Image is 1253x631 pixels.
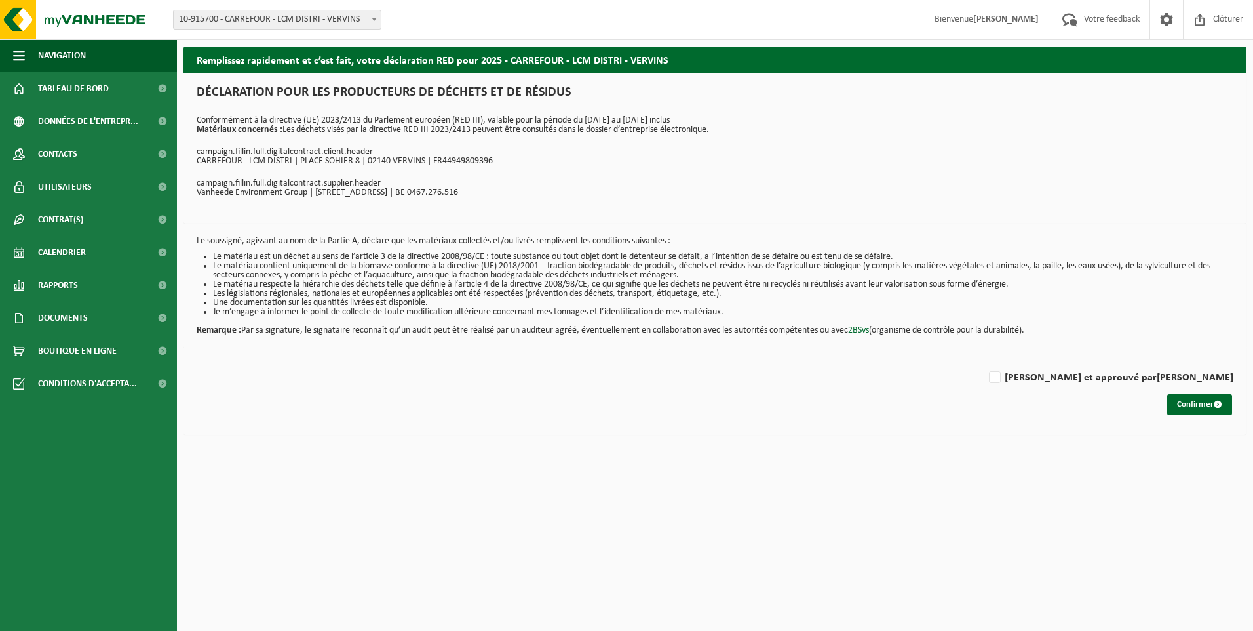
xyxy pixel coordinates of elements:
[38,72,109,105] span: Tableau de bord
[213,262,1233,280] li: Le matériau contient uniquement de la biomasse conforme à la directive (UE) 2018/2001 – fraction ...
[38,367,137,400] span: Conditions d'accepta...
[38,171,92,203] span: Utilisateurs
[38,138,77,171] span: Contacts
[38,302,88,335] span: Documents
[38,105,138,138] span: Données de l'entrepr...
[213,253,1233,262] li: Le matériau est un déchet au sens de l’article 3 de la directive 2008/98/CE : toute substance ou ...
[38,236,86,269] span: Calendrier
[1167,394,1232,415] button: Confirmer
[197,86,1233,106] h1: DÉCLARATION POUR LES PRODUCTEURS DE DÉCHETS ET DE RÉSIDUS
[197,237,1233,246] p: Le soussigné, agissant au nom de la Partie A, déclare que les matériaux collectés et/ou livrés re...
[197,116,1233,134] p: Conformément à la directive (UE) 2023/2413 du Parlement européen (RED III), valable pour la pério...
[197,125,282,134] strong: Matériaux concernés :
[986,368,1233,388] label: [PERSON_NAME] et approuvé par
[1157,373,1233,383] strong: [PERSON_NAME]
[197,188,1233,197] p: Vanheede Environment Group | [STREET_ADDRESS] | BE 0467.276.516
[197,317,1233,335] p: Par sa signature, le signataire reconnaît qu’un audit peut être réalisé par un auditeur agréé, év...
[38,39,86,72] span: Navigation
[213,298,1233,308] li: Une documentation sur les quantités livrées est disponible.
[213,280,1233,289] li: Le matériau respecte la hiérarchie des déchets telle que définie à l’article 4 de la directive 20...
[197,179,1233,188] p: campaign.fillin.full.digitalcontract.supplier.header
[38,335,117,367] span: Boutique en ligne
[38,269,78,302] span: Rapports
[213,289,1233,298] li: Les législations régionales, nationales et européennes applicables ont été respectées (prévention...
[38,203,83,236] span: Contrat(s)
[973,14,1039,24] strong: [PERSON_NAME]
[183,47,1246,72] h2: Remplissez rapidement et c’est fait, votre déclaration RED pour 2025 - CARREFOUR - LCM DISTRI - V...
[173,10,381,30] span: 10-915700 - CARREFOUR - LCM DISTRI - VERVINS
[213,308,1233,317] li: Je m’engage à informer le point de collecte de toute modification ultérieure concernant mes tonna...
[848,325,869,335] a: 2BSvs
[174,10,381,29] span: 10-915700 - CARREFOUR - LCM DISTRI - VERVINS
[197,148,1233,157] p: campaign.fillin.full.digitalcontract.client.header
[197,157,1233,166] p: CARREFOUR - LCM DISTRI | PLACE SOHIER 8 | 02140 VERVINS | FR44949809396
[197,325,241,335] strong: Remarque :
